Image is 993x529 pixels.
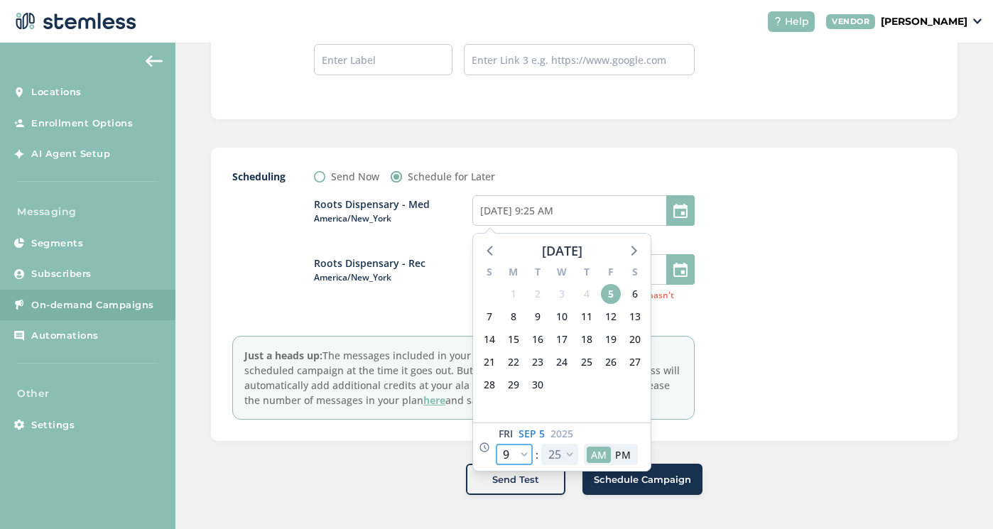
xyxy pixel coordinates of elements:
[575,264,599,283] div: T
[499,426,513,441] span: Fri
[479,329,499,349] span: Sunday, September 14, 2025
[625,284,645,304] span: Saturday, September 6, 2025
[519,426,536,441] span: Sep
[550,426,573,441] span: 2025
[31,418,75,432] span: Settings
[528,375,548,395] span: Tuesday, September 30, 2025
[625,307,645,327] span: Saturday, September 13, 2025
[146,55,163,67] img: icon-arrow-back-accent-c549486e.svg
[528,352,548,372] span: Tuesday, September 23, 2025
[550,264,574,283] div: W
[479,375,499,395] span: Sunday, September 28, 2025
[625,329,645,349] span: Saturday, September 20, 2025
[423,393,445,407] a: here
[31,236,83,251] span: Segments
[577,307,597,327] span: Thursday, September 11, 2025
[314,212,472,225] span: America/New_York
[244,349,322,362] strong: Just a heads up:
[528,329,548,349] span: Tuesday, September 16, 2025
[881,14,967,29] p: [PERSON_NAME]
[611,447,635,463] button: PM
[464,44,695,75] input: Enter Link 3 e.g. https://www.google.com
[31,147,110,161] span: AI Agent Setup
[973,18,982,24] img: icon_down-arrow-small-66adaf34.svg
[31,329,99,343] span: Automations
[31,116,133,131] span: Enrollment Options
[601,329,621,349] span: Friday, September 19, 2025
[472,195,695,226] input: MM/DD/YYYY
[552,284,572,304] span: Wednesday, September 3, 2025
[536,447,538,462] span: :
[577,329,597,349] span: Thursday, September 18, 2025
[552,329,572,349] span: Wednesday, September 17, 2025
[582,464,702,495] button: Schedule Campaign
[492,473,539,487] span: Send Test
[31,85,82,99] span: Locations
[479,352,499,372] span: Sunday, September 21, 2025
[408,169,495,184] label: Schedule for Later
[542,241,582,261] div: [DATE]
[31,267,92,281] span: Subscribers
[232,336,695,420] label: The messages included in your current plan might not cover this scheduled campaign at the time it...
[601,284,621,304] span: Friday, September 5, 2025
[774,17,782,26] img: icon-help-white-03924b79.svg
[11,7,136,36] img: logo-dark-0685b13c.svg
[528,307,548,327] span: Tuesday, September 9, 2025
[539,426,545,441] span: 5
[623,264,647,283] div: S
[479,307,499,327] span: Sunday, September 7, 2025
[552,352,572,372] span: Wednesday, September 24, 2025
[526,264,550,283] div: T
[826,14,875,29] div: VENDOR
[599,264,623,283] div: F
[594,473,691,487] span: Schedule Campaign
[314,271,472,284] span: America/New_York
[314,197,472,225] label: Roots Dispensary - Med
[501,264,526,283] div: M
[477,264,501,283] div: S
[504,307,523,327] span: Monday, September 8, 2025
[314,256,472,284] label: Roots Dispensary - Rec
[504,284,523,304] span: Monday, September 1, 2025
[504,329,523,349] span: Monday, September 15, 2025
[552,307,572,327] span: Wednesday, September 10, 2025
[625,352,645,372] span: Saturday, September 27, 2025
[331,169,379,184] label: Send Now
[587,447,611,463] button: AM
[314,44,452,75] input: Enter Label
[466,464,565,495] button: Send Test
[577,284,597,304] span: Thursday, September 4, 2025
[922,461,993,529] iframe: Chat Widget
[601,352,621,372] span: Friday, September 26, 2025
[785,14,809,29] span: Help
[232,169,286,184] label: Scheduling
[528,284,548,304] span: Tuesday, September 2, 2025
[601,307,621,327] span: Friday, September 12, 2025
[31,298,154,312] span: On-demand Campaigns
[504,375,523,395] span: Monday, September 29, 2025
[577,352,597,372] span: Thursday, September 25, 2025
[504,352,523,372] span: Monday, September 22, 2025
